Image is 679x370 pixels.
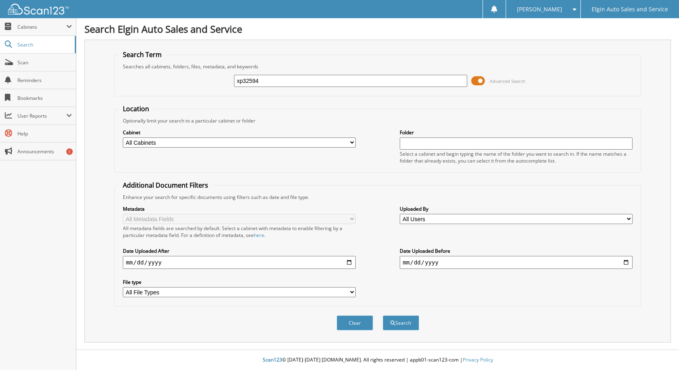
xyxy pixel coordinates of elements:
span: Cabinets [17,23,66,30]
label: Date Uploaded Before [400,247,633,254]
legend: Additional Document Filters [119,181,212,190]
div: Enhance your search for specific documents using filters such as date and file type. [119,194,637,201]
label: File type [123,279,356,285]
button: Clear [337,315,373,330]
legend: Search Term [119,50,166,59]
input: start [123,256,356,269]
span: Scan123 [263,356,282,363]
span: Reminders [17,77,72,84]
span: [PERSON_NAME] [517,7,562,12]
button: Search [383,315,419,330]
label: Date Uploaded After [123,247,356,254]
span: User Reports [17,112,66,119]
div: © [DATE]-[DATE] [DOMAIN_NAME]. All rights reserved | appb01-scan123-com | [76,350,679,370]
span: Announcements [17,148,72,155]
label: Uploaded By [400,205,633,212]
div: 1 [66,148,73,155]
div: All metadata fields are searched by default. Select a cabinet with metadata to enable filtering b... [123,225,356,239]
div: Optionally limit your search to a particular cabinet or folder [119,117,637,124]
span: Advanced Search [489,78,525,84]
span: Elgin Auto Sales and Service [592,7,668,12]
img: scan123-logo-white.svg [8,4,69,15]
div: Select a cabinet and begin typing the name of the folder you want to search in. If the name match... [400,150,633,164]
span: Help [17,130,72,137]
legend: Location [119,104,153,113]
h1: Search Elgin Auto Sales and Service [84,22,671,36]
label: Cabinet [123,129,356,136]
span: Search [17,41,71,48]
span: Bookmarks [17,95,72,101]
input: end [400,256,633,269]
span: Scan [17,59,72,66]
a: Privacy Policy [463,356,493,363]
div: Searches all cabinets, folders, files, metadata, and keywords [119,63,637,70]
label: Metadata [123,205,356,212]
label: Folder [400,129,633,136]
a: here [254,232,264,239]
